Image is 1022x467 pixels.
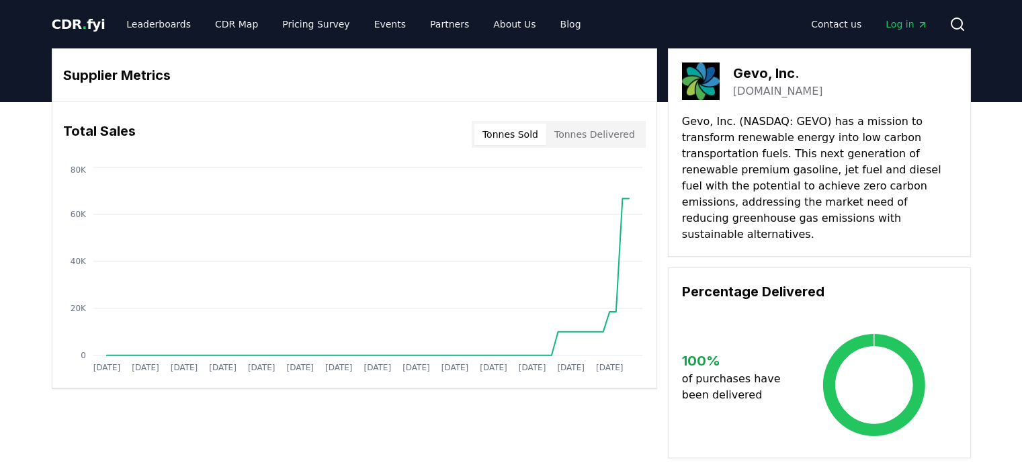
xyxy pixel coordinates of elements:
[682,62,720,100] img: Gevo, Inc.-logo
[682,114,957,243] p: Gevo, Inc. (NASDAQ: GEVO) has a mission to transform renewable energy into low carbon transportat...
[204,12,269,36] a: CDR Map
[557,363,585,372] tspan: [DATE]
[70,210,86,219] tspan: 60K
[52,16,105,32] span: CDR fyi
[248,363,275,372] tspan: [DATE]
[70,304,86,313] tspan: 20K
[546,124,643,145] button: Tonnes Delivered
[441,363,468,372] tspan: [DATE]
[519,363,546,372] tspan: [DATE]
[733,63,823,83] h3: Gevo, Inc.
[170,363,198,372] tspan: [DATE]
[682,351,792,371] h3: 100 %
[550,12,592,36] a: Blog
[875,12,938,36] a: Log in
[480,363,507,372] tspan: [DATE]
[63,121,136,148] h3: Total Sales
[82,16,87,32] span: .
[419,12,480,36] a: Partners
[286,363,314,372] tspan: [DATE]
[132,363,159,372] tspan: [DATE]
[81,351,86,360] tspan: 0
[63,65,646,85] h3: Supplier Metrics
[116,12,202,36] a: Leaderboards
[271,12,360,36] a: Pricing Survey
[209,363,237,372] tspan: [DATE]
[682,282,957,302] h3: Percentage Delivered
[402,363,430,372] tspan: [DATE]
[364,12,417,36] a: Events
[93,363,120,372] tspan: [DATE]
[325,363,353,372] tspan: [DATE]
[733,83,823,99] a: [DOMAIN_NAME]
[482,12,546,36] a: About Us
[70,165,86,175] tspan: 80K
[70,257,86,266] tspan: 40K
[474,124,546,145] button: Tonnes Sold
[52,15,105,34] a: CDR.fyi
[682,371,792,403] p: of purchases have been delivered
[800,12,938,36] nav: Main
[596,363,624,372] tspan: [DATE]
[364,363,391,372] tspan: [DATE]
[116,12,591,36] nav: Main
[886,17,927,31] span: Log in
[800,12,872,36] a: Contact us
